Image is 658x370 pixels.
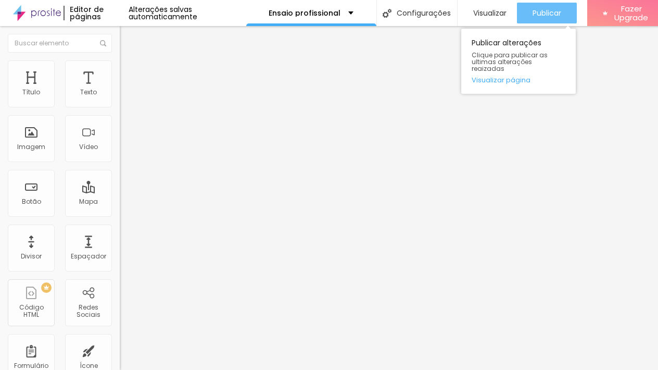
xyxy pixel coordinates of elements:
div: Divisor [21,253,42,260]
a: Visualizar página [472,77,565,83]
span: Publicar [533,9,561,17]
div: Vídeo [79,143,98,151]
button: Publicar [517,3,577,23]
div: Código HTML [10,304,52,319]
img: Icone [100,40,106,46]
div: Formulário [14,362,48,369]
img: Icone [383,9,391,18]
div: Redes Sociais [68,304,109,319]
div: Editor de páginas [64,6,129,20]
div: Ícone [80,362,98,369]
div: Alterações salvas automaticamente [129,6,246,20]
div: Título [22,89,40,96]
span: Visualizar [473,9,507,17]
span: Clique para publicar as ultimas alterações reaizadas [472,52,565,72]
button: Visualizar [458,3,517,23]
div: Mapa [79,198,98,205]
div: Texto [80,89,97,96]
div: Imagem [17,143,45,151]
input: Buscar elemento [8,34,112,53]
p: Ensaio profissional [269,9,340,17]
span: Fazer Upgrade [612,4,651,22]
div: Espaçador [71,253,106,260]
div: Botão [22,198,41,205]
div: Publicar alterações [461,29,576,94]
